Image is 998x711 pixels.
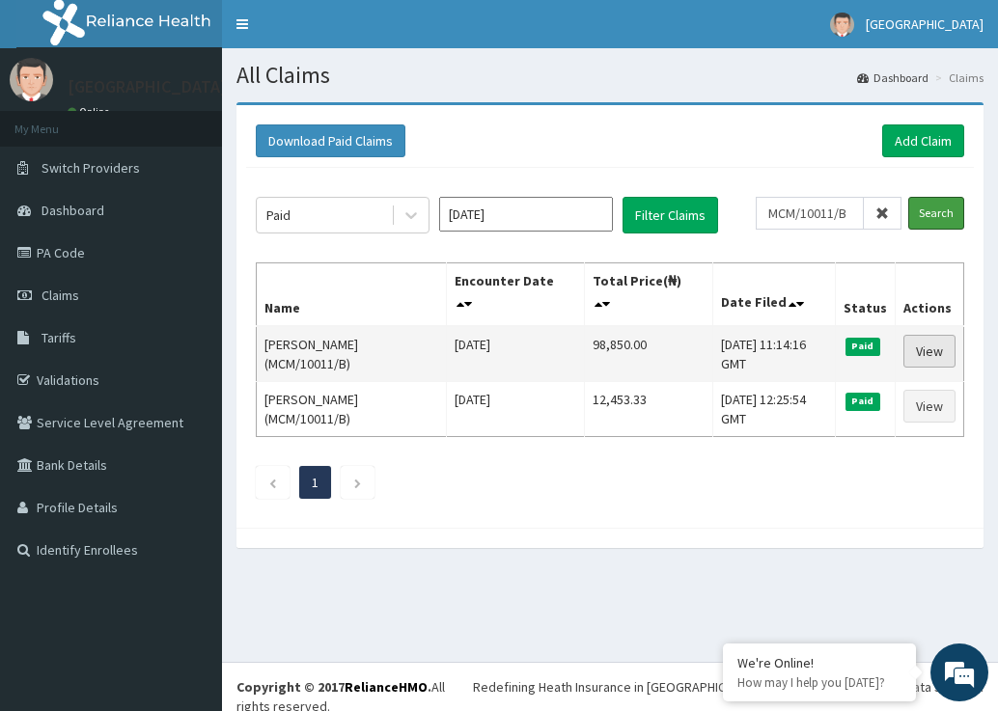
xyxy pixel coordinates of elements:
[473,677,984,697] div: Redefining Heath Insurance in [GEOGRAPHIC_DATA] using Telemedicine and Data Science!
[446,263,585,327] th: Encounter Date
[446,382,585,437] td: [DATE]
[846,393,880,410] span: Paid
[623,197,718,233] button: Filter Claims
[712,326,835,382] td: [DATE] 11:14:16 GMT
[42,287,79,304] span: Claims
[268,474,277,491] a: Previous page
[903,390,956,423] a: View
[882,124,964,157] a: Add Claim
[312,474,319,491] a: Page 1 is your current page
[236,678,431,696] strong: Copyright © 2017 .
[585,382,712,437] td: 12,453.33
[266,205,291,225] div: Paid
[930,69,984,86] li: Claims
[100,108,324,133] div: Chat with us now
[712,263,835,327] th: Date Filed
[353,474,362,491] a: Next page
[112,225,266,420] span: We're online!
[257,326,447,382] td: [PERSON_NAME] (MCM/10011/B)
[317,10,363,56] div: Minimize live chat window
[10,491,368,559] textarea: Type your message and hit 'Enter'
[908,197,964,230] input: Search
[345,678,428,696] a: RelianceHMO
[835,263,895,327] th: Status
[756,197,864,230] input: Search by HMO ID
[42,202,104,219] span: Dashboard
[446,326,585,382] td: [DATE]
[42,159,140,177] span: Switch Providers
[737,654,901,671] div: We're Online!
[846,338,880,355] span: Paid
[585,326,712,382] td: 98,850.00
[866,15,984,33] span: [GEOGRAPHIC_DATA]
[42,329,76,346] span: Tariffs
[257,263,447,327] th: Name
[439,197,613,232] input: Select Month and Year
[256,124,405,157] button: Download Paid Claims
[236,63,984,88] h1: All Claims
[257,382,447,437] td: [PERSON_NAME] (MCM/10011/B)
[585,263,712,327] th: Total Price(₦)
[36,96,78,145] img: d_794563401_company_1708531726252_794563401
[68,78,227,96] p: [GEOGRAPHIC_DATA]
[895,263,963,327] th: Actions
[68,105,114,119] a: Online
[857,69,929,86] a: Dashboard
[712,382,835,437] td: [DATE] 12:25:54 GMT
[10,58,53,101] img: User Image
[903,335,956,368] a: View
[737,674,901,691] p: How may I help you today?
[830,13,854,37] img: User Image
